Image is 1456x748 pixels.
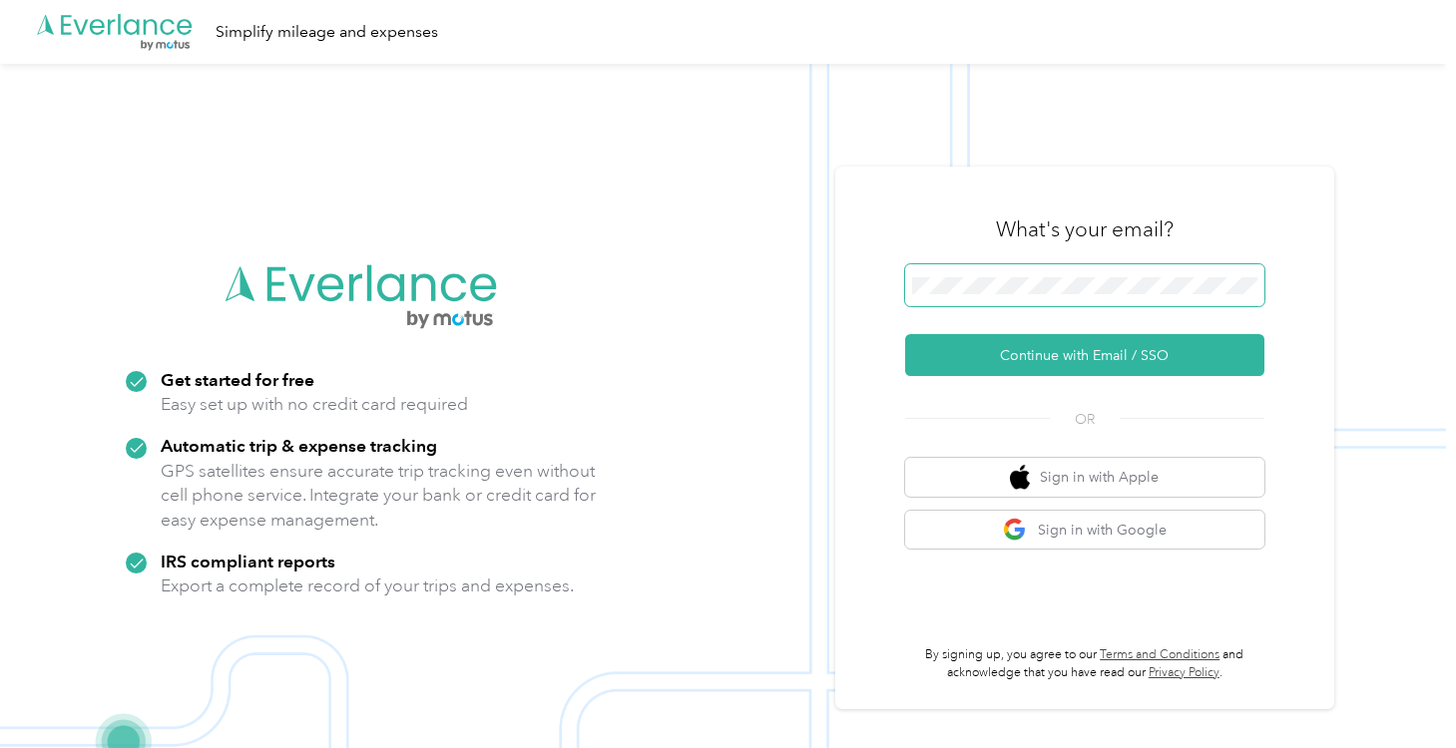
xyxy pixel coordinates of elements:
button: apple logoSign in with Apple [905,458,1264,497]
a: Privacy Policy [1149,665,1219,680]
h3: What's your email? [996,215,1174,243]
img: apple logo [1010,465,1030,490]
div: Simplify mileage and expenses [216,20,438,45]
button: google logoSign in with Google [905,511,1264,550]
strong: Automatic trip & expense tracking [161,435,437,456]
img: google logo [1003,518,1028,543]
strong: Get started for free [161,369,314,390]
strong: IRS compliant reports [161,551,335,571]
p: Easy set up with no credit card required [161,392,468,417]
button: Continue with Email / SSO [905,334,1264,376]
p: By signing up, you agree to our and acknowledge that you have read our . [905,646,1264,681]
p: GPS satellites ensure accurate trip tracking even without cell phone service. Integrate your bank... [161,459,597,533]
p: Export a complete record of your trips and expenses. [161,573,574,598]
a: Terms and Conditions [1100,647,1219,662]
span: OR [1050,409,1120,430]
